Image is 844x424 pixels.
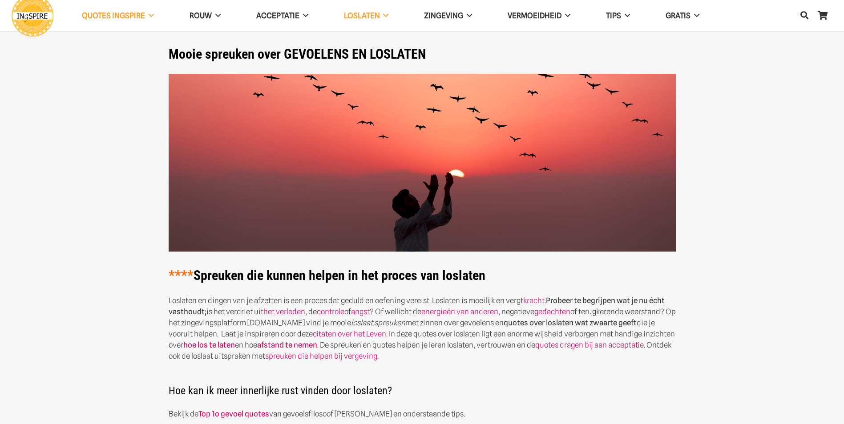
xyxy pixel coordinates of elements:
[344,11,380,20] span: Loslaten
[172,4,238,27] a: ROUW
[169,268,485,283] strong: Spreuken die kunnen helpen in het proces van loslaten
[169,296,665,316] strong: Probeer te begrijpen wat je nu écht vasthoudt;
[257,340,317,349] a: afstand te nemen
[588,4,648,27] a: TIPS
[508,11,561,20] span: VERMOEIDHEID
[198,409,269,418] a: Top 1o gevoel quotes
[351,318,405,327] em: loslaat spreuken
[169,373,676,397] h2: Hoe kan ik meer innerlijke rust vinden door loslaten?
[534,307,570,316] a: gedachten
[326,4,407,27] a: Loslaten
[424,11,463,20] span: Zingeving
[238,4,326,27] a: Acceptatie
[648,4,717,27] a: GRATIS
[263,307,305,316] a: het verleden
[169,408,676,420] p: Bekijk de van gevoelsfilosoof [PERSON_NAME] en onderstaande tips.
[64,4,172,27] a: QUOTES INGSPIRE
[796,5,813,26] a: Zoeken
[169,295,676,362] p: Loslaten en dingen van je afzetten is een proces dat geduld en oefening vereist. Loslaten is moei...
[265,352,377,360] a: spreuken die helpen bij vergeving
[317,307,344,316] a: controle
[351,307,370,316] a: angst
[606,11,621,20] span: TIPS
[666,11,691,20] span: GRATIS
[82,11,145,20] span: QUOTES INGSPIRE
[490,4,588,27] a: VERMOEIDHEID
[535,340,644,349] a: quotes dragen bij aan acceptatie
[406,4,490,27] a: Zingeving
[421,307,498,316] a: energieën van anderen
[190,11,212,20] span: ROUW
[313,329,386,338] a: citaten over het Leven
[169,46,676,62] h1: Mooie spreuken over GEVOELENS EN LOSLATEN
[169,74,676,252] img: Loslaten quotes - spreuken over leren loslaten en, accepteren, gedachten loslaten en controle ler...
[523,296,545,305] a: kracht
[183,340,235,349] a: hoe los te laten
[256,11,299,20] span: Acceptatie
[504,318,637,327] strong: quotes over loslaten wat zwaarte geeft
